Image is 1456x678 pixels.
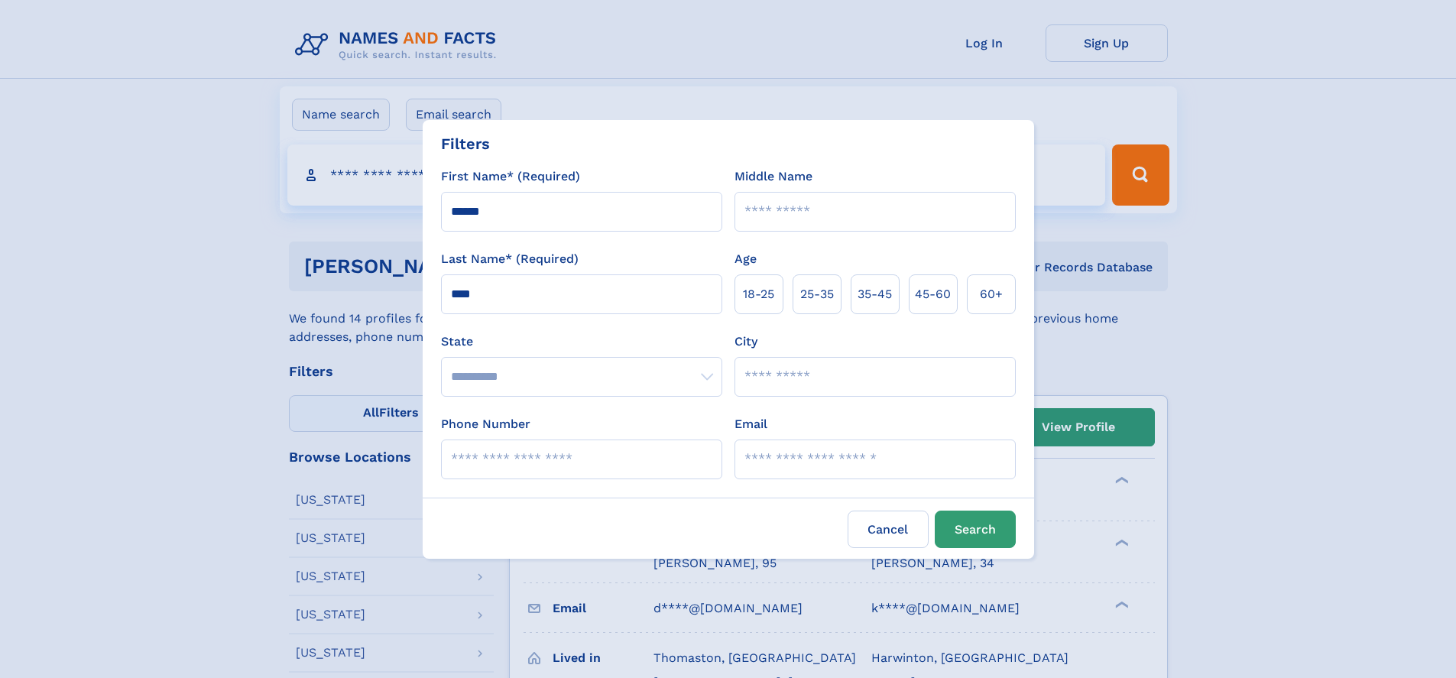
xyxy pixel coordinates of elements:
div: Filters [441,132,490,155]
label: Last Name* (Required) [441,250,579,268]
span: 35‑45 [858,285,892,303]
label: Phone Number [441,415,530,433]
label: State [441,333,722,351]
button: Search [935,511,1016,548]
label: Age [734,250,757,268]
span: 60+ [980,285,1003,303]
label: First Name* (Required) [441,167,580,186]
label: Middle Name [734,167,812,186]
span: 45‑60 [915,285,951,303]
label: Cancel [848,511,929,548]
span: 18‑25 [743,285,774,303]
label: City [734,333,757,351]
label: Email [734,415,767,433]
span: 25‑35 [800,285,834,303]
